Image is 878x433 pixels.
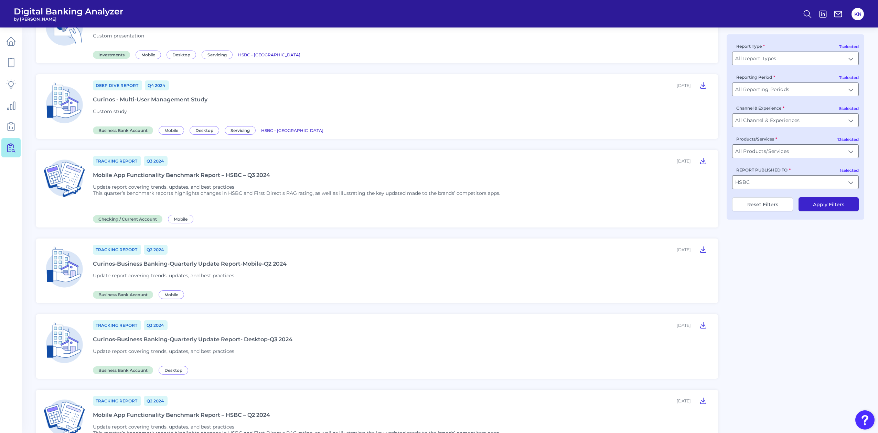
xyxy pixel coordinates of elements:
span: Custom study [93,108,127,114]
button: Curinos - Multi-User Management Study [696,80,710,91]
button: Curinos-Business Banking-Quarterly Update Report- Desktop-Q3 2024 [696,320,710,331]
a: Investments [93,51,133,58]
span: Update report covering trends, updates, and best practices [93,184,234,190]
span: Update report covering trends, updates, and best practices [93,348,234,354]
a: Q3 2024 [144,156,168,166]
span: HSBC - [GEOGRAPHIC_DATA] [261,128,323,133]
label: REPORT PUBLISHED TO [736,167,791,173]
span: Update report covering trends, updates, and best practices [93,273,234,279]
a: Tracking Report [93,396,141,406]
a: Business Bank Account [93,367,156,373]
span: Mobile [136,51,161,59]
a: Q2 2024 [144,396,168,406]
a: Q4 2024 [145,80,169,90]
a: Tracking Report [93,245,141,255]
img: Business Bank Account [41,244,87,290]
div: Curinos-Business Banking-Quarterly Update Report-Mobile-Q2 2024 [93,260,287,267]
div: [DATE] [677,247,691,252]
a: Mobile [159,291,187,298]
a: Q3 2024 [144,320,168,330]
div: [DATE] [677,158,691,164]
div: Curinos-Business Banking-Quarterly Update Report- Desktop-Q3 2024 [93,336,292,343]
a: Q2 2024 [144,245,168,255]
img: Business Bank Account [41,320,87,366]
span: Business Bank Account [93,366,153,374]
a: Servicing [202,51,235,58]
span: by [PERSON_NAME] [14,16,124,22]
img: Business Bank Account [41,80,87,126]
a: Business Bank Account [93,291,156,298]
div: [DATE] [677,398,691,403]
label: Products/Services [736,136,777,142]
a: Mobile [136,51,164,58]
label: Report Type [736,44,765,49]
span: Checking / Current Account [93,215,162,223]
span: Custom presentation [93,33,144,39]
span: Update report covering trends, updates, and best practices [93,424,234,430]
div: [DATE] [677,83,691,88]
span: Business Bank Account [93,291,153,299]
div: [DATE] [677,323,691,328]
span: Servicing [225,126,256,135]
span: Desktop [159,366,188,375]
a: Deep Dive Report [93,80,142,90]
span: Business Bank Account [93,126,153,134]
a: Desktop [159,367,191,373]
a: Tracking Report [93,320,141,330]
button: Reset Filters [732,197,793,211]
span: Mobile [159,290,184,299]
a: Desktop [190,127,222,133]
a: Tracking Report [93,156,141,166]
button: Apply Filters [799,197,859,211]
button: KN [852,8,864,20]
button: Open Resource Center [855,410,875,430]
label: Channel & Experience [736,106,784,111]
span: Investments [93,51,130,59]
span: HSBC - [GEOGRAPHIC_DATA] [238,52,300,57]
span: Desktop [190,126,219,135]
a: Business Bank Account [93,127,156,133]
label: Reporting Period [736,75,775,80]
span: Mobile [159,126,184,135]
span: Mobile [168,215,193,223]
a: HSBC - [GEOGRAPHIC_DATA] [238,51,300,58]
a: Mobile [168,215,196,222]
div: Mobile App Functionality Benchmark Report – HSBC – Q2 2024 [93,412,270,418]
div: Mobile App Functionality Benchmark Report – HSBC – Q3 2024 [93,172,270,178]
span: Servicing [202,51,233,59]
button: Curinos-Business Banking-Quarterly Update Report-Mobile-Q2 2024 [696,244,710,255]
span: Digital Banking Analyzer [14,6,124,16]
a: Servicing [225,127,258,133]
a: Checking / Current Account [93,215,165,222]
a: Mobile [159,127,187,133]
a: Desktop [167,51,199,58]
div: Curinos - Multi-User Management Study [93,96,207,103]
span: Desktop [167,51,196,59]
p: This quarter’s benchmark reports highlights changes in HSBC and First Direct's RAG rating, as wel... [93,190,500,196]
a: HSBC - [GEOGRAPHIC_DATA] [261,127,323,133]
img: Checking / Current Account [41,155,87,201]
